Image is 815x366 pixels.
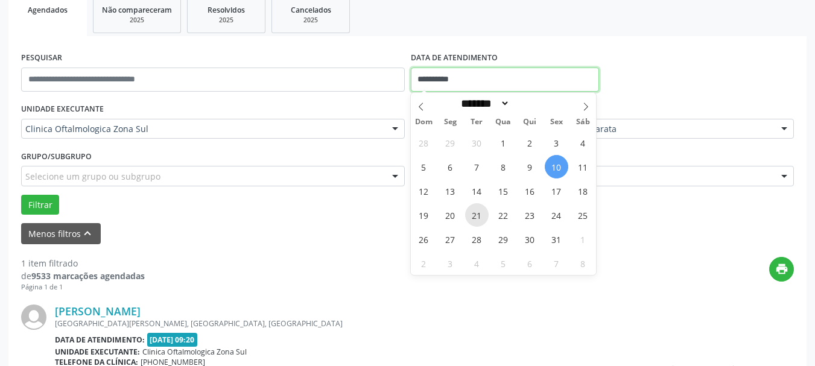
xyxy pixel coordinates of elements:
[208,5,245,15] span: Resolvidos
[196,16,256,25] div: 2025
[412,131,436,154] span: Setembro 28, 2025
[492,203,515,227] span: Outubro 22, 2025
[465,131,489,154] span: Setembro 30, 2025
[518,155,542,178] span: Outubro 9, 2025
[412,203,436,227] span: Outubro 19, 2025
[518,131,542,154] span: Outubro 2, 2025
[21,270,145,282] div: de
[21,100,104,119] label: UNIDADE EXECUTANTE
[28,5,68,15] span: Agendados
[412,179,436,203] span: Outubro 12, 2025
[439,203,462,227] span: Outubro 20, 2025
[21,195,59,215] button: Filtrar
[81,227,94,240] i: keyboard_arrow_up
[21,147,92,166] label: Grupo/Subgrupo
[439,179,462,203] span: Outubro 13, 2025
[142,347,247,357] span: Clinica Oftalmologica Zona Sul
[55,304,141,318] a: [PERSON_NAME]
[21,282,145,292] div: Página 1 de 1
[545,155,568,178] span: Outubro 10, 2025
[25,123,380,135] span: Clinica Oftalmologica Zona Sul
[465,251,489,275] span: Novembro 4, 2025
[147,333,198,347] span: [DATE] 09:20
[775,262,788,276] i: print
[25,170,160,183] span: Selecione um grupo ou subgrupo
[569,118,596,126] span: Sáb
[412,155,436,178] span: Outubro 5, 2025
[21,223,101,244] button: Menos filtroskeyboard_arrow_up
[571,203,595,227] span: Outubro 25, 2025
[571,179,595,203] span: Outubro 18, 2025
[55,347,140,357] b: Unidade executante:
[571,227,595,251] span: Novembro 1, 2025
[769,257,794,282] button: print
[55,335,145,345] b: Data de atendimento:
[518,227,542,251] span: Outubro 30, 2025
[518,179,542,203] span: Outubro 16, 2025
[518,203,542,227] span: Outubro 23, 2025
[492,155,515,178] span: Outubro 8, 2025
[465,155,489,178] span: Outubro 7, 2025
[21,49,62,68] label: PESQUISAR
[463,118,490,126] span: Ter
[492,131,515,154] span: Outubro 1, 2025
[437,118,463,126] span: Seg
[545,131,568,154] span: Outubro 3, 2025
[412,227,436,251] span: Outubro 26, 2025
[571,155,595,178] span: Outubro 11, 2025
[281,16,341,25] div: 2025
[518,251,542,275] span: Novembro 6, 2025
[21,257,145,270] div: 1 item filtrado
[490,118,516,126] span: Qua
[411,49,498,68] label: DATA DE ATENDIMENTO
[31,270,145,282] strong: 9533 marcações agendadas
[465,227,489,251] span: Outubro 28, 2025
[545,179,568,203] span: Outubro 17, 2025
[545,251,568,275] span: Novembro 7, 2025
[439,227,462,251] span: Outubro 27, 2025
[543,118,569,126] span: Sex
[516,118,543,126] span: Qui
[545,227,568,251] span: Outubro 31, 2025
[102,16,172,25] div: 2025
[21,304,46,330] img: img
[439,131,462,154] span: Setembro 29, 2025
[102,5,172,15] span: Não compareceram
[465,179,489,203] span: Outubro 14, 2025
[571,131,595,154] span: Outubro 4, 2025
[457,97,510,110] select: Month
[492,179,515,203] span: Outubro 15, 2025
[439,155,462,178] span: Outubro 6, 2025
[492,227,515,251] span: Outubro 29, 2025
[439,251,462,275] span: Novembro 3, 2025
[510,97,550,110] input: Year
[571,251,595,275] span: Novembro 8, 2025
[412,251,436,275] span: Novembro 2, 2025
[465,203,489,227] span: Outubro 21, 2025
[55,318,613,329] div: [GEOGRAPHIC_DATA][PERSON_NAME], [GEOGRAPHIC_DATA], [GEOGRAPHIC_DATA]
[492,251,515,275] span: Novembro 5, 2025
[291,5,331,15] span: Cancelados
[411,118,437,126] span: Dom
[545,203,568,227] span: Outubro 24, 2025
